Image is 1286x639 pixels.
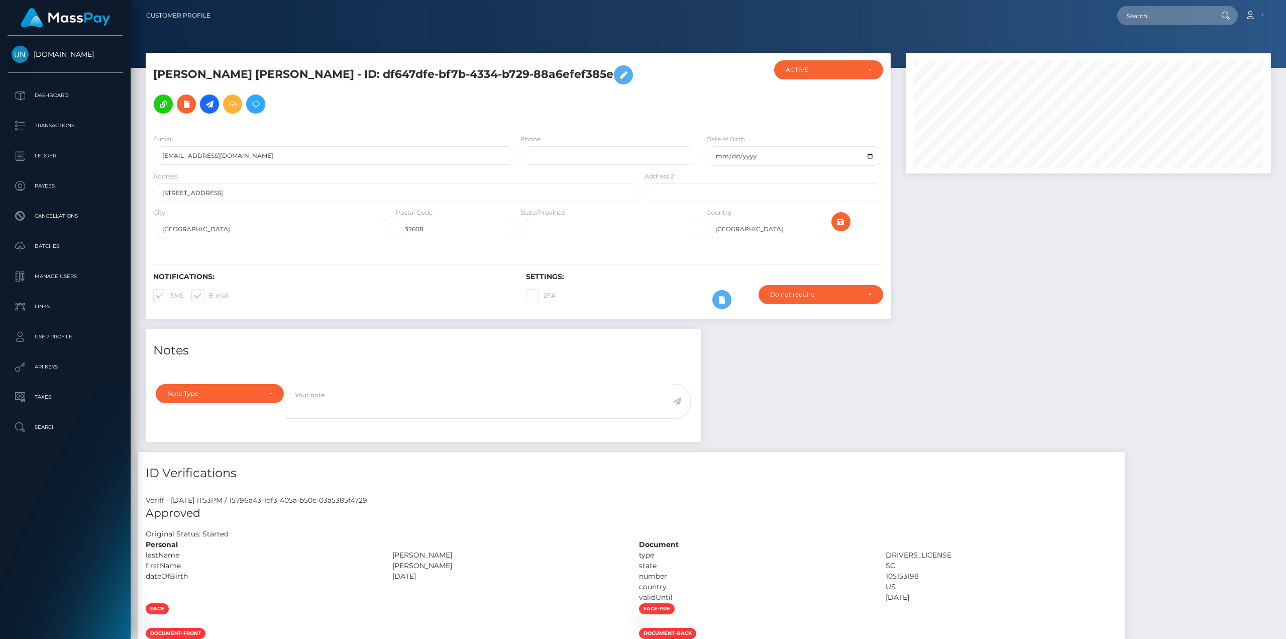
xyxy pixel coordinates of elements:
[12,46,29,63] img: Unlockt.me
[385,561,631,571] div: [PERSON_NAME]
[878,592,1125,603] div: [DATE]
[12,239,119,254] p: Batches
[631,571,878,582] div: number
[8,294,123,319] a: Links
[639,628,696,639] span: document-back
[639,618,647,626] img: 1cd0c06a-9408-4f61-b172-b1406ed48a9e
[631,582,878,592] div: country
[191,289,229,302] label: E-mail
[138,550,385,561] div: lastName
[8,173,123,199] a: Payees
[21,8,110,28] img: MassPay Logo
[146,618,154,626] img: ca8b5497-1509-45e4-bf8e-3ae1fd982843
[8,50,123,59] span: [DOMAIN_NAME]
[385,550,631,561] div: [PERSON_NAME]
[8,264,123,289] a: Manage Users
[520,135,541,144] label: Phone
[153,342,693,359] h4: Notes
[706,208,731,217] label: Country
[12,329,119,344] p: User Profile
[396,208,433,217] label: Postal Code
[639,540,679,549] strong: Document
[12,269,119,284] p: Manage Users
[631,550,878,561] div: type
[631,592,878,603] div: validUntil
[8,385,123,410] a: Taxes
[12,148,119,163] p: Ledger
[153,172,178,181] label: Address
[153,272,511,281] h6: Notifications:
[8,324,123,349] a: User Profile
[138,495,1125,506] div: Veriff - [DATE] 11:53PM / 15796a43-1df3-405a-b50c-03a5385f4729
[12,118,119,133] p: Transactions
[156,384,284,403] button: Note Type
[385,571,631,582] div: [DATE]
[146,529,229,538] h7: Original Status: Started
[138,561,385,571] div: firstName
[8,143,123,168] a: Ledger
[759,285,883,304] button: Do not require
[639,603,675,614] span: face-pre
[878,561,1125,571] div: SC
[12,88,119,103] p: Dashboard
[12,390,119,405] p: Taxes
[12,359,119,375] p: API Keys
[153,289,183,302] label: SMS
[12,209,119,224] p: Cancellations
[12,420,119,435] p: Search
[146,506,1117,521] h5: Approved
[153,208,165,217] label: City
[200,95,219,114] a: Initiate Payout
[153,60,635,119] h5: [PERSON_NAME] [PERSON_NAME] - ID: df647dfe-bf7b-4334-b729-88a6efef385e
[786,66,860,74] div: ACTIVE
[8,204,123,229] a: Cancellations
[146,465,1117,482] h4: ID Verifications
[770,291,860,299] div: Do not require
[146,540,178,549] strong: Personal
[12,299,119,314] p: Links
[1117,6,1212,25] input: Search...
[878,571,1125,582] div: 105153198
[631,561,878,571] div: state
[12,178,119,194] p: Payees
[645,172,674,181] label: Address 2
[8,234,123,259] a: Batches
[146,5,210,26] a: Customer Profile
[153,135,173,144] label: E-mail
[167,390,261,398] div: Note Type
[8,354,123,380] a: API Keys
[526,289,556,302] label: 2FA
[706,135,745,144] label: Date of Birth
[526,272,884,281] h6: Settings:
[138,571,385,582] div: dateOfBirth
[8,415,123,440] a: Search
[878,550,1125,561] div: DRIVERS_LICENSE
[146,628,205,639] span: document-front
[878,582,1125,592] div: US
[774,60,883,79] button: ACTIVE
[146,603,169,614] span: face
[520,208,565,217] label: State/Province
[8,113,123,138] a: Transactions
[8,83,123,108] a: Dashboard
